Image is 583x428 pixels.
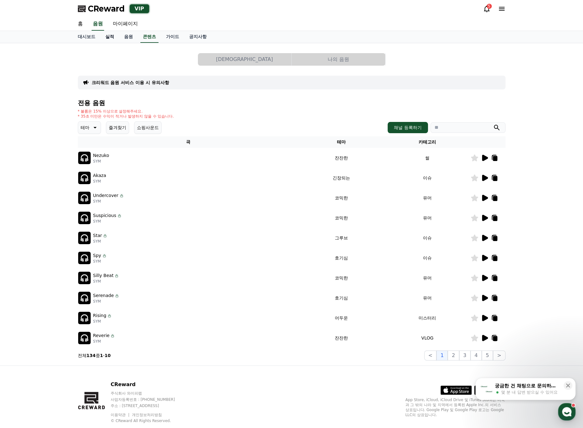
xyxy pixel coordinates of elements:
[2,198,41,214] a: 홈
[93,252,101,259] p: Spy
[100,353,103,358] strong: 1
[132,413,162,417] a: 개인정보처리방침
[384,268,470,288] td: 유머
[388,122,428,133] button: 채널 등록하기
[198,53,292,66] a: [DEMOGRAPHIC_DATA]
[493,350,505,360] button: >
[20,208,23,213] span: 홈
[299,248,384,268] td: 호기심
[459,350,470,360] button: 3
[78,232,91,244] img: music
[78,172,91,184] img: music
[470,350,482,360] button: 4
[111,391,187,396] p: 주식회사 와이피랩
[198,53,291,66] button: [DEMOGRAPHIC_DATA]
[92,18,104,31] a: 음원
[292,53,385,66] button: 나의 음원
[93,319,112,324] p: SYM
[78,192,91,204] img: music
[78,109,174,114] p: * 볼륨은 15% 이상으로 설정해주세요.
[78,136,299,148] th: 곡
[384,148,470,168] td: 썰
[93,272,114,279] p: Silly Beat
[105,353,111,358] strong: 10
[78,4,125,14] a: CReward
[78,114,174,119] p: * 35초 미만은 수익이 적거나 발생하지 않을 수 있습니다.
[482,350,493,360] button: 5
[405,397,505,417] p: App Store, iCloud, iCloud Drive 및 iTunes Store는 미국과 그 밖의 나라 및 지역에서 등록된 Apple Inc.의 서비스 상표입니다. Goo...
[93,239,108,244] p: SYM
[384,168,470,188] td: 이슈
[424,350,436,360] button: <
[93,259,107,264] p: SYM
[78,312,91,324] img: music
[384,228,470,248] td: 이슈
[299,328,384,348] td: 잔잔한
[299,208,384,228] td: 코믹한
[73,18,88,31] a: 홈
[78,252,91,264] img: music
[111,381,187,388] p: CReward
[487,4,492,9] div: 5
[292,53,385,66] a: 나의 음원
[384,208,470,228] td: 유머
[111,403,187,408] p: 주소 : [STREET_ADDRESS]
[93,159,109,164] p: SYM
[78,212,91,224] img: music
[93,192,118,199] p: Undercover
[78,121,101,134] button: 테마
[57,208,65,213] span: 대화
[78,292,91,304] img: music
[299,288,384,308] td: 호기심
[436,350,448,360] button: 1
[93,299,120,304] p: SYM
[299,268,384,288] td: 코믹한
[81,123,89,132] p: 테마
[93,172,106,179] p: Akaza
[93,199,124,204] p: SYM
[384,188,470,208] td: 유머
[299,228,384,248] td: 그루브
[299,136,384,148] th: 테마
[78,332,91,344] img: music
[384,248,470,268] td: 이슈
[81,198,120,214] a: 설정
[299,308,384,328] td: 어두운
[93,179,106,184] p: SYM
[92,79,169,86] a: 크리워드 음원 서비스 이용 시 유의사항
[384,288,470,308] td: 유머
[93,332,110,339] p: Reverie
[88,4,125,14] span: CReward
[93,339,115,344] p: SYM
[108,18,143,31] a: 마이페이지
[93,279,119,284] p: SYM
[134,121,162,134] button: 쇼핑사운드
[93,152,109,159] p: Nezuko
[111,397,187,402] p: 사업자등록번호 : [PHONE_NUMBER]
[78,352,111,359] p: 전체 중 -
[93,232,102,239] p: Star
[299,168,384,188] td: 긴장되는
[299,148,384,168] td: 잔잔한
[73,31,100,43] a: 대시보드
[161,31,184,43] a: 가이드
[130,4,149,13] div: VIP
[100,31,119,43] a: 실적
[119,31,138,43] a: 음원
[93,292,114,299] p: Serenade
[93,212,116,219] p: Suspicious
[78,99,505,106] h4: 전용 음원
[384,308,470,328] td: 미스터리
[448,350,459,360] button: 2
[111,418,187,423] p: © CReward All Rights Reserved.
[184,31,212,43] a: 공지사항
[111,413,130,417] a: 이용약관
[41,198,81,214] a: 대화
[93,312,107,319] p: Rising
[299,188,384,208] td: 코믹한
[384,136,470,148] th: 카테고리
[97,208,104,213] span: 설정
[78,152,91,164] img: music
